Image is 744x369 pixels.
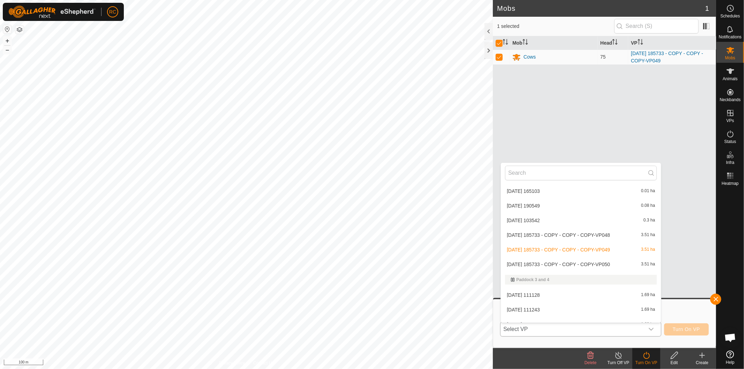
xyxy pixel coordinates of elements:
span: RC [109,8,116,16]
span: [DATE] 190549 [507,203,540,208]
li: 2025-08-11 185733 - COPY - COPY - COPY-VP049 [501,243,661,257]
span: 1.69 ha [641,322,655,327]
div: Edit [660,360,688,366]
span: 1.69 ha [641,307,655,312]
p-sorticon: Activate to sort [503,40,508,46]
span: 1 [705,3,709,14]
button: Map Layers [15,25,24,34]
p-sorticon: Activate to sort [638,40,643,46]
span: 0.01 ha [641,189,655,194]
span: [DATE] 111128 [507,293,540,298]
li: 2025-06-20 111243 [501,303,661,317]
h2: Mobs [497,4,705,13]
span: Schedules [720,14,740,18]
div: Cows [524,53,536,61]
span: Infra [726,160,734,165]
li: 2025-08-11 185733 - COPY - COPY - COPY-VP048 [501,228,661,242]
div: dropdown trigger [644,322,658,336]
span: 3.51 ha [641,233,655,238]
span: 3.51 ha [641,262,655,267]
span: [DATE] 185733 - COPY - COPY - COPY-VP050 [507,262,610,267]
span: [DATE] 185733 - COPY - COPY - COPY-VP048 [507,233,610,238]
span: Turn On VP [673,326,700,332]
span: Animals [723,77,738,81]
a: Help [716,348,744,367]
span: 3.51 ha [641,247,655,252]
span: 0.3 ha [644,218,655,223]
li: 2025-08-11 185733 - COPY - COPY - COPY-VP050 [501,257,661,271]
p-sorticon: Activate to sort [612,40,618,46]
li: 2025-06-20 111349 [501,317,661,331]
span: 1.69 ha [641,293,655,298]
li: 2025-07-15 190549 [501,199,661,213]
span: [DATE] 165103 [507,189,540,194]
button: Reset Map [3,25,12,33]
span: [DATE] 103542 [507,218,540,223]
button: – [3,46,12,54]
div: Turn Off VP [604,360,632,366]
th: Head [598,36,628,50]
span: Notifications [719,35,742,39]
button: Turn On VP [664,323,709,336]
a: Contact Us [253,360,274,366]
span: 1 selected [497,23,614,30]
span: [DATE] 111243 [507,307,540,312]
li: 2025-06-20 111128 [501,288,661,302]
span: VPs [726,119,734,123]
span: Neckbands [720,98,741,102]
span: 75 [600,54,606,60]
span: 0.08 ha [641,203,655,208]
a: Privacy Policy [219,360,245,366]
span: [DATE] 111349 [507,322,540,327]
span: Mobs [725,56,735,60]
div: Turn On VP [632,360,660,366]
li: 2025-07-12 165103 [501,184,661,198]
img: Gallagher Logo [8,6,96,18]
th: VP [628,36,716,50]
input: Search [505,166,657,180]
span: Select VP [501,322,644,336]
input: Search (S) [614,19,699,33]
th: Mob [510,36,598,50]
a: [DATE] 185733 - COPY - COPY - COPY-VP049 [631,51,703,63]
div: Create [688,360,716,366]
button: + [3,37,12,45]
span: [DATE] 185733 - COPY - COPY - COPY-VP049 [507,247,610,252]
div: Open chat [720,327,741,348]
div: Paddock 3 and 4 [511,278,651,282]
p-sorticon: Activate to sort [523,40,528,46]
span: Status [724,140,736,144]
span: Delete [585,360,597,365]
span: Help [726,360,735,364]
li: 2025-07-18 103542 [501,213,661,227]
span: Heatmap [722,181,739,186]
